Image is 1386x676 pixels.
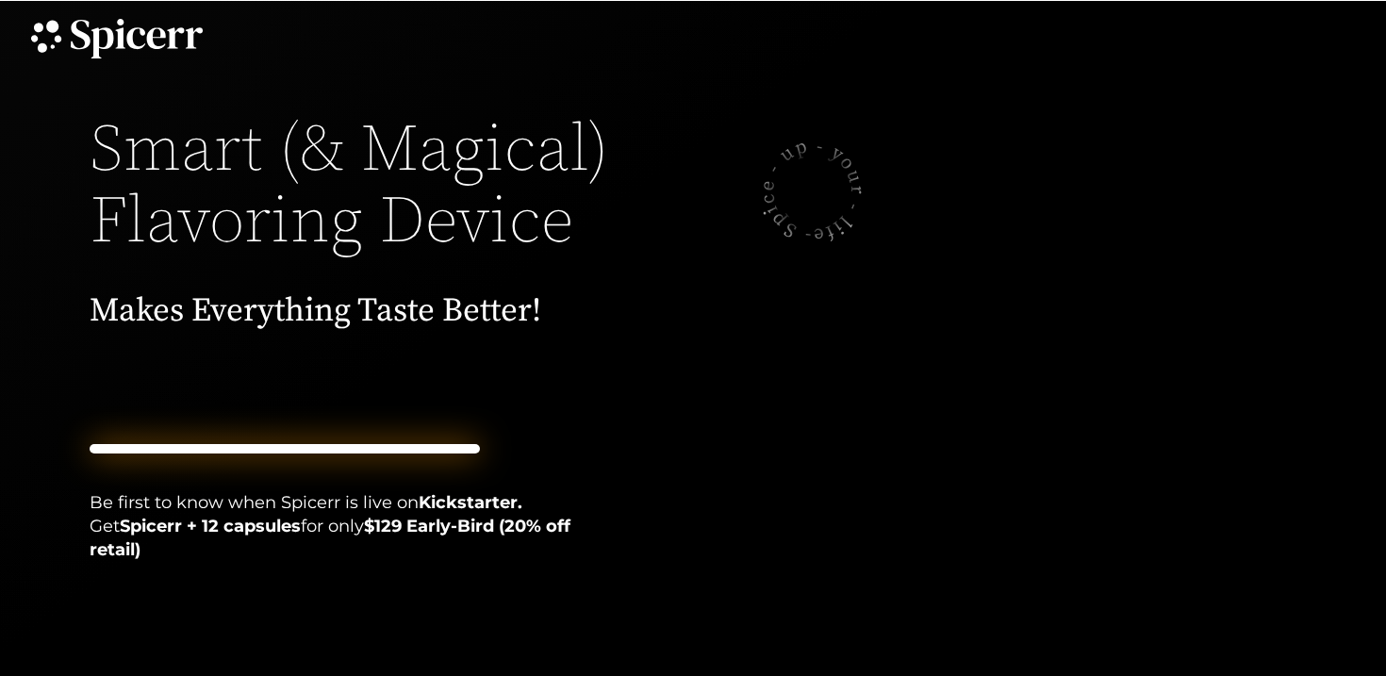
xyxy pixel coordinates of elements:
span: p [792,134,809,160]
span: i [829,215,848,239]
h2: Makes Everything Taste Better! [90,291,541,331]
span: p [766,207,791,232]
span: i [760,202,784,218]
span: l [834,210,856,231]
span: y [826,140,849,167]
b: Kickstarter. [419,492,522,513]
span: - [762,159,786,177]
span: f [822,219,838,244]
span: S [780,216,800,242]
b: Spicerr + 12 capsules [120,516,301,536]
span: - [803,223,813,248]
span: - [841,200,866,215]
span: r [845,186,869,194]
span: e [812,222,826,247]
h2: Be first to know when Spicerr is live on Get for only [90,491,612,563]
span: o [834,151,861,174]
span: e [755,180,781,193]
span: u [775,140,799,167]
span: c [755,192,781,206]
h1: Smart (& Magical) Flavoring Device [90,116,609,259]
span: u [841,167,867,186]
span: - [815,134,826,159]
